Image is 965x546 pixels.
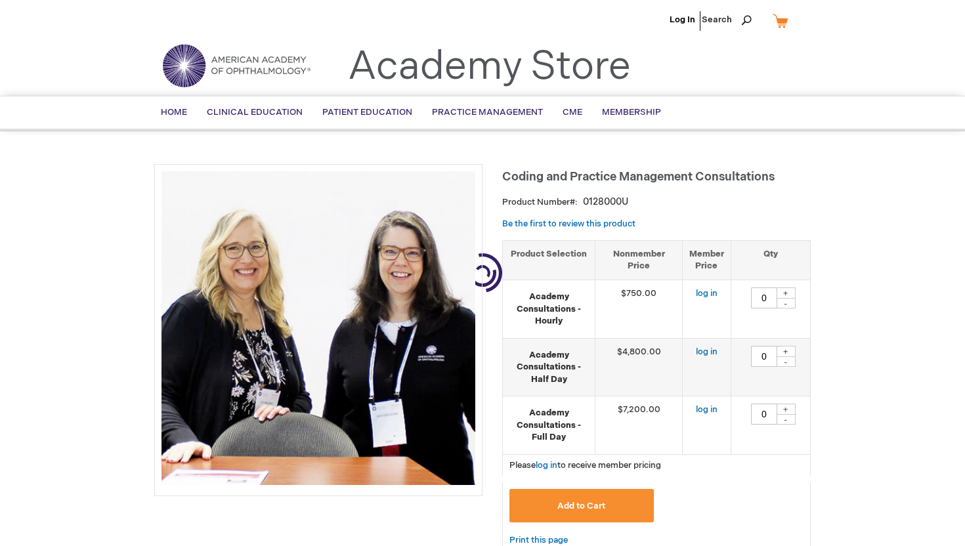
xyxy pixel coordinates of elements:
div: - [776,414,796,425]
div: + [776,287,796,299]
div: 0128000U [583,196,628,209]
span: Please to receive member pricing [509,460,661,471]
th: Member Price [682,240,731,280]
strong: Academy Consultations - Full Day [509,407,588,444]
a: Academy Store [348,43,631,91]
div: + [776,346,796,357]
a: Practice Management [422,96,553,129]
input: Qty [751,346,777,367]
td: $4,800.00 [595,338,683,396]
div: + [776,404,796,415]
th: Qty [731,240,810,280]
span: Search [702,7,752,33]
strong: Academy Consultations - Half Day [509,349,588,386]
span: Clinical Education [207,107,303,117]
a: Clinical Education [197,96,312,129]
span: CME [563,107,582,117]
a: Patient Education [312,96,422,129]
span: Coding and Practice Management Consultations [502,170,775,184]
span: Home [161,107,187,117]
a: log in [696,404,718,415]
a: log in [696,346,718,357]
img: Coding and Practice Management Consultations [161,171,475,485]
strong: Product Number [502,197,578,207]
th: Product Selection [503,240,595,280]
td: $750.00 [595,280,683,338]
th: Nonmember Price [595,240,683,280]
td: $7,200.00 [595,396,683,455]
input: Qty [751,404,777,425]
strong: Academy Consultations - Hourly [509,291,588,327]
span: Membership [602,107,661,117]
a: CME [553,96,592,129]
a: log in [696,288,718,299]
input: Qty [751,287,777,308]
button: Add to Cart [509,489,654,522]
a: Be the first to review this product [502,219,635,229]
span: Patient Education [322,107,412,117]
a: Log In [670,14,695,25]
span: Add to Cart [557,501,605,511]
span: Practice Management [432,107,543,117]
a: log in [536,460,557,471]
a: Membership [592,96,671,129]
div: - [776,356,796,367]
div: - [776,298,796,308]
